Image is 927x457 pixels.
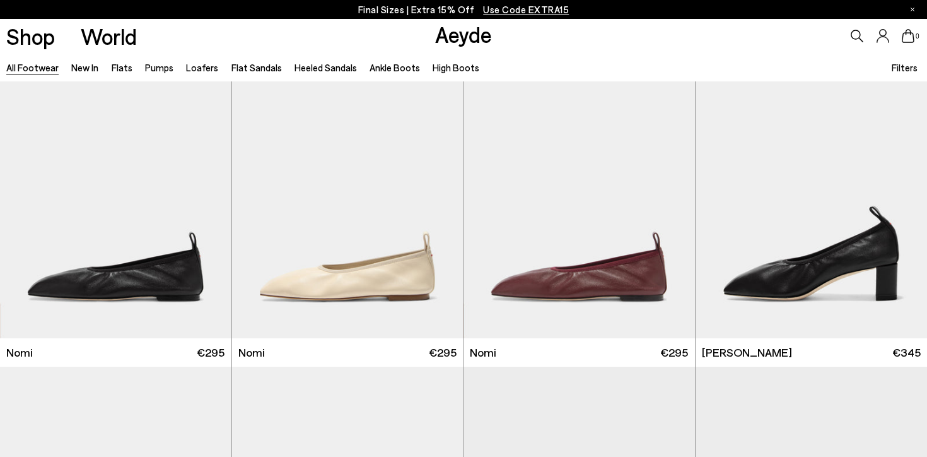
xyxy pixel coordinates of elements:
span: 0 [914,33,921,40]
p: Final Sizes | Extra 15% Off [358,2,569,18]
span: Nomi [238,345,265,360]
a: Flat Sandals [231,62,282,73]
a: Aeyde [435,21,492,47]
img: Nomi Ruched Flats [232,47,463,338]
span: €295 [660,345,688,360]
span: €295 [197,345,224,360]
img: Nomi Ruched Flats [463,47,695,338]
span: €345 [892,345,921,360]
span: Nomi [470,345,496,360]
a: Nomi €295 [463,338,695,367]
a: 0 [902,29,914,43]
a: Flats [112,62,132,73]
a: Shop [6,25,55,47]
a: Ankle Boots [370,62,420,73]
a: New In [71,62,98,73]
a: World [81,25,137,47]
span: Nomi [6,345,33,360]
a: Pumps [145,62,173,73]
span: Navigate to /collections/ss25-final-sizes [483,4,569,15]
a: Heeled Sandals [294,62,357,73]
span: Filters [892,61,918,75]
a: Nomi €295 [232,338,463,367]
span: [PERSON_NAME] [702,345,792,360]
span: €295 [429,345,457,360]
a: All Footwear [6,62,59,73]
a: High Boots [433,62,479,73]
a: Loafers [186,62,218,73]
